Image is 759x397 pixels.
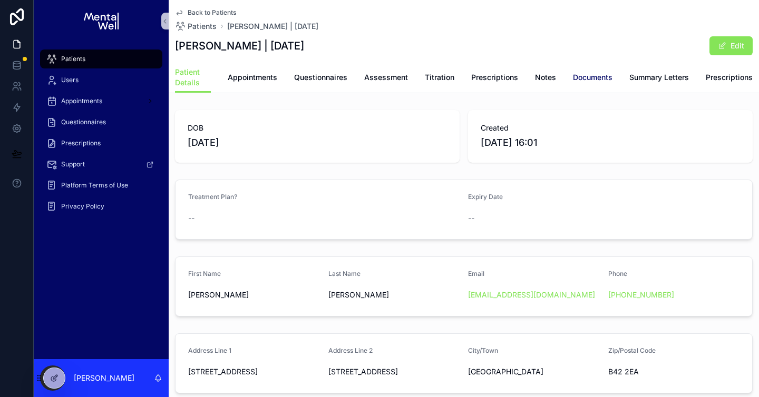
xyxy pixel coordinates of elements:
[188,213,194,223] span: --
[175,8,236,17] a: Back to Patients
[40,71,162,90] a: Users
[175,38,304,53] h1: [PERSON_NAME] | [DATE]
[471,68,518,89] a: Prescriptions
[468,366,600,377] span: [GEOGRAPHIC_DATA]
[40,113,162,132] a: Questionnaires
[328,290,460,300] span: [PERSON_NAME]
[61,160,85,168] span: Support
[61,55,85,63] span: Patients
[40,197,162,216] a: Privacy Policy
[188,135,447,150] span: [DATE]
[61,97,102,105] span: Appointments
[188,346,231,354] span: Address Line 1
[175,21,217,32] a: Patients
[84,13,118,29] img: App logo
[328,270,361,277] span: Last Name
[61,202,104,211] span: Privacy Policy
[188,21,217,32] span: Patients
[629,68,689,89] a: Summary Letters
[535,68,556,89] a: Notes
[40,176,162,195] a: Platform Terms of Use
[175,67,211,88] span: Patient Details
[294,68,347,89] a: Questionnaires
[188,123,447,133] span: DOB
[188,193,237,201] span: Treatment Plan?
[481,123,740,133] span: Created
[294,72,347,83] span: Questionnaires
[608,270,627,277] span: Phone
[40,134,162,153] a: Prescriptions
[188,8,236,17] span: Back to Patients
[608,290,674,300] a: [PHONE_NUMBER]
[328,346,373,354] span: Address Line 2
[61,76,79,84] span: Users
[40,92,162,111] a: Appointments
[468,346,498,354] span: City/Town
[573,68,612,89] a: Documents
[468,290,595,300] a: [EMAIL_ADDRESS][DOMAIN_NAME]
[228,72,277,83] span: Appointments
[629,72,689,83] span: Summary Letters
[61,118,106,126] span: Questionnaires
[328,366,460,377] span: [STREET_ADDRESS]
[471,72,518,83] span: Prescriptions
[188,290,320,300] span: [PERSON_NAME]
[608,366,740,377] span: B42 2EA
[227,21,318,32] a: [PERSON_NAME] | [DATE]
[34,42,169,230] div: scrollable content
[40,155,162,174] a: Support
[706,72,753,83] span: Prescriptions
[364,68,408,89] a: Assessment
[61,139,101,147] span: Prescriptions
[175,63,211,93] a: Patient Details
[228,68,277,89] a: Appointments
[706,68,753,89] a: Prescriptions
[709,36,753,55] button: Edit
[573,72,612,83] span: Documents
[188,270,221,277] span: First Name
[40,49,162,68] a: Patients
[468,193,503,201] span: Expiry Date
[535,72,556,83] span: Notes
[74,373,134,383] p: [PERSON_NAME]
[425,68,454,89] a: Titration
[425,72,454,83] span: Titration
[608,346,656,354] span: Zip/Postal Code
[188,366,320,377] span: [STREET_ADDRESS]
[61,181,128,190] span: Platform Terms of Use
[468,270,484,277] span: Email
[468,213,474,223] span: --
[481,135,740,150] span: [DATE] 16:01
[364,72,408,83] span: Assessment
